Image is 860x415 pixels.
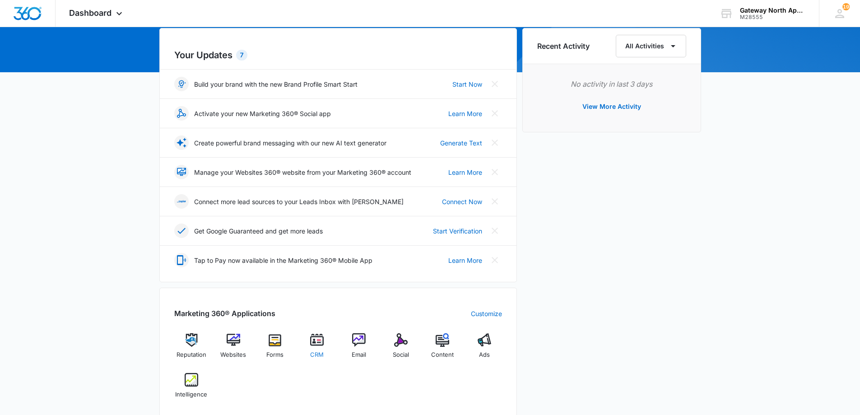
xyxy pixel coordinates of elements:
div: account id [740,14,806,20]
a: Forms [258,333,293,366]
div: account name [740,7,806,14]
p: Get Google Guaranteed and get more leads [194,226,323,236]
span: Social [393,350,409,359]
button: Close [488,224,502,238]
button: All Activities [616,35,686,57]
a: Start Verification [433,226,482,236]
span: Intelligence [175,390,207,399]
span: Dashboard [69,8,112,18]
h6: Recent Activity [537,41,590,51]
span: Forms [266,350,284,359]
p: No activity in last 3 days [537,79,686,89]
button: Close [488,253,502,267]
a: Connect Now [442,197,482,206]
p: Create powerful brand messaging with our new AI text generator [194,138,386,148]
div: 7 [236,50,247,61]
h2: Marketing 360® Applications [174,308,275,319]
span: Content [431,350,454,359]
a: Generate Text [440,138,482,148]
a: Learn More [448,109,482,118]
span: Email [352,350,366,359]
span: Websites [220,350,246,359]
a: Learn More [448,256,482,265]
span: Reputation [177,350,206,359]
a: Email [342,333,377,366]
p: Build your brand with the new Brand Profile Smart Start [194,79,358,89]
button: Close [488,194,502,209]
a: Content [425,333,460,366]
p: Manage your Websites 360® website from your Marketing 360® account [194,168,411,177]
p: Activate your new Marketing 360® Social app [194,109,331,118]
p: Tap to Pay now available in the Marketing 360® Mobile App [194,256,372,265]
a: Intelligence [174,373,209,406]
span: Ads [479,350,490,359]
button: Close [488,106,502,121]
div: notifications count [842,3,850,10]
button: Close [488,77,502,91]
h2: Your Updates [174,48,502,62]
a: CRM [300,333,335,366]
button: Close [488,165,502,179]
p: Connect more lead sources to your Leads Inbox with [PERSON_NAME] [194,197,404,206]
span: 19 [842,3,850,10]
a: Ads [467,333,502,366]
a: Customize [471,309,502,318]
a: Social [383,333,418,366]
a: Start Now [452,79,482,89]
button: View More Activity [573,96,650,117]
a: Learn More [448,168,482,177]
a: Websites [216,333,251,366]
span: CRM [310,350,324,359]
button: Close [488,135,502,150]
a: Reputation [174,333,209,366]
